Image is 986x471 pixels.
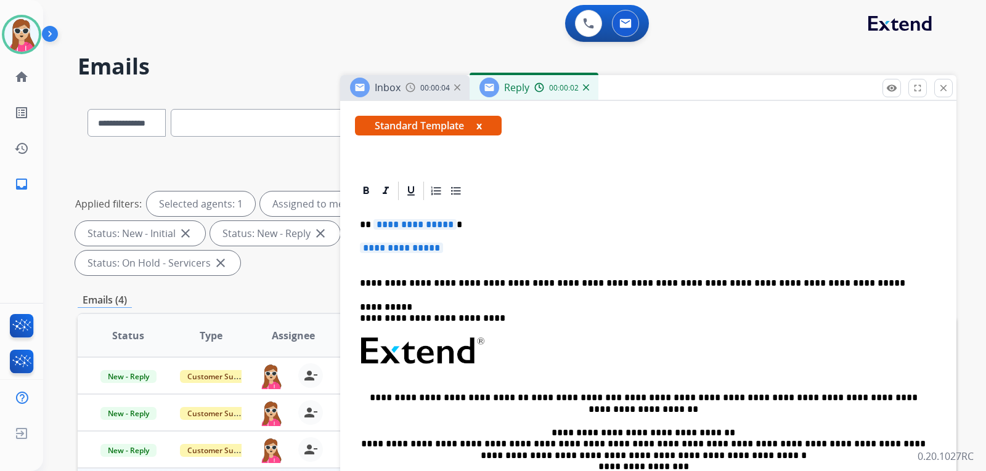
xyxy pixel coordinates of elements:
mat-icon: close [213,256,228,270]
mat-icon: close [938,83,949,94]
div: Bullet List [447,182,465,200]
mat-icon: person_remove [303,405,318,420]
p: Emails (4) [78,292,132,308]
span: Customer Support [180,407,260,420]
div: Status: On Hold - Servicers [75,251,240,275]
div: Assigned to me [260,191,356,216]
div: Selected agents: 1 [147,191,255,216]
mat-icon: close [313,226,328,241]
p: 0.20.1027RC [918,449,974,464]
span: Reply [504,81,529,94]
mat-icon: history [14,141,29,156]
img: avatar [4,17,39,52]
button: x [476,118,482,133]
span: Status [112,328,144,343]
div: Bold [357,182,375,200]
div: Underline [402,182,420,200]
div: Ordered List [427,182,446,200]
span: Inbox [375,81,401,94]
mat-icon: remove_red_eye [886,83,897,94]
div: Status: New - Reply [210,221,340,246]
img: agent-avatar [259,363,283,389]
div: Italic [377,182,395,200]
img: agent-avatar [259,400,283,426]
span: Customer Support [180,370,260,383]
mat-icon: person_remove [303,442,318,457]
p: Applied filters: [75,196,142,211]
span: New - Reply [100,407,157,420]
span: Assignee [272,328,315,343]
h2: Emails [78,54,956,79]
span: Customer Support [180,444,260,457]
img: agent-avatar [259,437,283,463]
span: 00:00:02 [549,83,579,93]
div: Status: New - Initial [75,221,205,246]
mat-icon: list_alt [14,105,29,120]
mat-icon: person_remove [303,368,318,383]
span: New - Reply [100,444,157,457]
span: Standard Template [355,116,502,135]
mat-icon: fullscreen [912,83,923,94]
mat-icon: home [14,70,29,84]
span: New - Reply [100,370,157,383]
mat-icon: inbox [14,177,29,191]
span: 00:00:04 [420,83,450,93]
span: Type [200,328,222,343]
mat-icon: close [178,226,193,241]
